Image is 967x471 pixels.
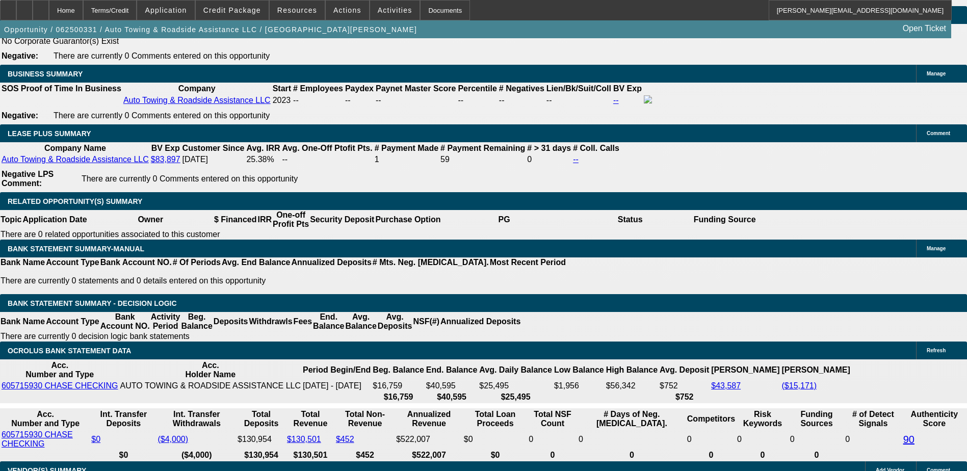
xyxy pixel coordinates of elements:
th: Beg. Balance [180,312,213,331]
b: Avg. One-Off Ptofit Pts. [282,144,373,152]
th: Authenticity Score [903,409,966,429]
th: High Balance [606,360,658,380]
button: Resources [270,1,325,20]
a: $0 [91,435,100,443]
th: Withdrawls [248,312,293,331]
th: Acc. Number and Type [1,409,90,429]
button: Application [137,1,194,20]
th: 0 [790,450,844,460]
th: 0 [687,450,736,460]
td: 59 [440,154,526,165]
b: Lien/Bk/Suit/Coll [546,84,611,93]
b: BV Exp [151,144,180,152]
th: Activity Period [150,312,181,331]
span: Activities [378,6,412,14]
a: 605715930 CHASE CHECKING [2,381,118,390]
td: [DATE] [182,154,245,165]
th: Annualized Revenue [396,409,462,429]
th: Application Date [22,210,87,229]
th: Bank Account NO. [100,257,172,268]
td: $130,954 [237,430,285,449]
span: There are currently 0 Comments entered on this opportunity [54,111,270,120]
td: 0 [845,430,902,449]
span: Application [145,6,187,14]
th: NSF(#) [412,312,440,331]
a: 605715930 CHASE CHECKING [2,430,73,448]
th: $752 [659,392,710,402]
th: Acc. Number and Type [1,360,119,380]
span: There are currently 0 Comments entered on this opportunity [82,174,298,183]
a: -- [573,155,579,164]
th: Acc. Holder Name [120,360,301,380]
span: Refresh [927,348,946,353]
th: Avg. Deposit [659,360,710,380]
td: -- [282,154,373,165]
th: Purchase Option [375,210,441,229]
th: 0 [737,450,789,460]
td: [DATE] - [DATE] [302,381,371,391]
th: Status [567,210,693,229]
a: -- [613,96,619,104]
td: 0 [687,430,736,449]
img: facebook-icon.png [644,95,652,103]
td: 0 [527,154,571,165]
th: Avg. End Balance [221,257,291,268]
b: Percentile [458,84,496,93]
b: # > 31 days [527,144,571,152]
a: ($15,171) [782,381,817,390]
th: Proof of Time In Business [20,84,122,94]
td: 0 [737,430,789,449]
td: $752 [659,381,710,391]
th: IRR [257,210,272,229]
th: One-off Profit Pts [272,210,309,229]
b: Company Name [44,144,106,152]
th: Security Deposit [309,210,375,229]
th: $452 [335,450,395,460]
a: $130,501 [287,435,321,443]
a: 90 [903,434,914,445]
b: Avg. IRR [246,144,280,152]
th: $522,007 [396,450,462,460]
span: Credit Package [203,6,261,14]
span: Resources [277,6,317,14]
b: BV Exp [613,84,642,93]
b: # Coll. Calls [573,144,619,152]
td: 1 [374,154,439,165]
th: Funding Sources [790,409,844,429]
span: Opportunity / 062500331 / Auto Towing & Roadside Assistance LLC / [GEOGRAPHIC_DATA][PERSON_NAME] [4,25,417,34]
th: PG [441,210,567,229]
th: Low Balance [554,360,605,380]
a: $452 [336,435,354,443]
td: $40,595 [426,381,478,391]
th: Total Loan Proceeds [463,409,527,429]
th: ($4,000) [157,450,236,460]
th: Total Deposits [237,409,285,429]
a: $83,897 [151,155,180,164]
p: There are currently 0 statements and 0 details entered on this opportunity [1,276,566,285]
th: $25,495 [479,392,553,402]
span: There are currently 0 Comments entered on this opportunity [54,51,270,60]
span: BANK STATEMENT SUMMARY-MANUAL [8,245,144,253]
th: Beg. Balance [372,360,424,380]
th: [PERSON_NAME] [711,360,780,380]
th: Sum of the Total NSF Count and Total Overdraft Fee Count from Ocrolus [528,409,577,429]
span: Actions [333,6,361,14]
th: Total Non-Revenue [335,409,395,429]
b: Paydex [345,84,374,93]
div: -- [458,96,496,105]
span: OCROLUS BANK STATEMENT DATA [8,347,131,355]
th: Competitors [687,409,736,429]
th: Risk Keywords [737,409,789,429]
span: LEASE PLUS SUMMARY [8,129,91,138]
th: $40,595 [426,392,478,402]
th: $ Financed [214,210,257,229]
td: AUTO TOWING & ROADSIDE ASSISTANCE LLC [120,381,301,391]
b: # Negatives [499,84,544,93]
th: $0 [463,450,527,460]
th: # Of Periods [172,257,221,268]
a: $43,587 [711,381,741,390]
th: Annualized Deposits [440,312,521,331]
th: End. Balance [426,360,478,380]
span: RELATED OPPORTUNITY(S) SUMMARY [8,197,142,205]
div: -- [376,96,456,105]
